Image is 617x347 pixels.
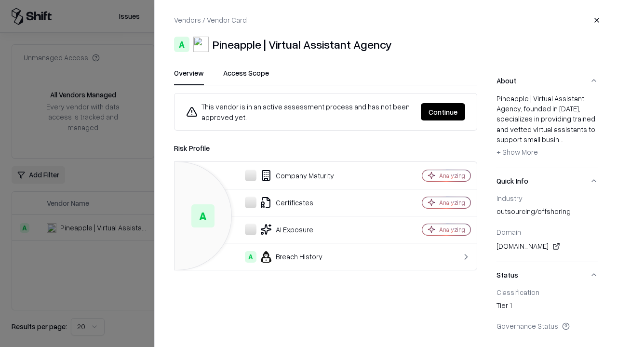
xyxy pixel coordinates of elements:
div: About [496,93,598,168]
div: Analyzing [439,226,465,234]
button: About [496,68,598,93]
div: Analyzing [439,199,465,207]
div: Pineapple | Virtual Assistant Agency, founded in [DATE], specializes in providing trained and vet... [496,93,598,160]
div: AI Exposure [182,224,389,235]
div: Tier 1 [496,300,598,314]
div: Classification [496,288,598,296]
div: Domain [496,227,598,236]
div: Risk Profile [174,142,477,154]
span: + Show More [496,147,538,156]
button: Overview [174,68,204,85]
div: Analyzing [439,172,465,180]
div: Industry [496,194,598,202]
div: A [174,37,189,52]
div: A [245,251,256,263]
div: This vendor is in an active assessment process and has not been approved yet. [186,101,413,122]
img: Pineapple | Virtual Assistant Agency [193,37,209,52]
div: A [191,204,215,227]
button: Continue [421,103,465,120]
button: Status [496,262,598,288]
div: Breach History [182,251,389,263]
div: Quick Info [496,194,598,262]
button: Access Scope [223,68,269,85]
div: Certificates [182,197,389,208]
div: Pineapple | Virtual Assistant Agency [213,37,392,52]
div: Governance Status [496,321,598,330]
button: Quick Info [496,168,598,194]
div: [DOMAIN_NAME] [496,240,598,252]
button: + Show More [496,145,538,160]
span: ... [559,135,563,144]
div: Company Maturity [182,170,389,181]
div: outsourcing/offshoring [496,206,598,220]
p: Vendors / Vendor Card [174,15,247,25]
